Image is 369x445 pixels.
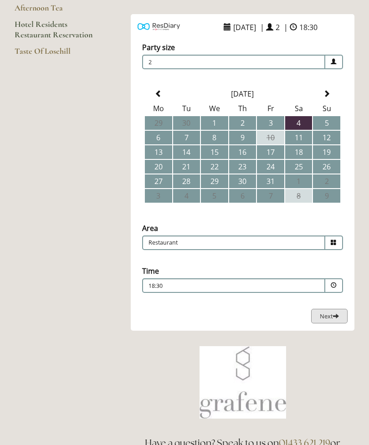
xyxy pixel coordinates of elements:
[297,20,320,35] span: 18:30
[320,312,339,320] span: Next
[229,131,256,144] td: 9
[285,189,313,203] td: 8
[313,189,340,203] td: 9
[142,42,175,52] label: Party size
[201,160,228,174] td: 22
[229,116,256,130] td: 2
[155,90,162,97] span: Previous Month
[229,102,256,115] th: Th
[15,19,102,46] a: Hotel Residents Restaurant Reservation
[257,160,284,174] td: 24
[173,189,200,203] td: 4
[145,116,172,130] td: 29
[273,20,282,35] span: 2
[229,145,256,159] td: 16
[229,189,256,203] td: 6
[145,102,172,115] th: Mo
[142,223,158,233] label: Area
[142,55,325,69] span: 2
[149,282,277,290] p: 18:30
[257,116,284,130] td: 3
[201,189,228,203] td: 5
[201,102,228,115] th: We
[138,21,180,32] img: Powered by ResDiary
[313,174,340,188] td: 2
[145,174,172,188] td: 27
[15,3,102,19] a: Afternoon Tea
[173,116,200,130] td: 30
[260,22,264,32] span: |
[285,160,313,174] td: 25
[313,102,340,115] th: Su
[145,160,172,174] td: 20
[173,102,200,115] th: Tu
[173,160,200,174] td: 21
[313,116,340,130] td: 5
[257,131,284,144] td: 10
[257,145,284,159] td: 17
[201,174,228,188] td: 29
[285,131,313,144] td: 11
[229,160,256,174] td: 23
[201,145,228,159] td: 15
[257,189,284,203] td: 7
[313,131,340,144] td: 12
[142,266,159,276] label: Time
[231,20,258,35] span: [DATE]
[145,131,172,144] td: 6
[285,116,313,130] td: 4
[313,145,340,159] td: 19
[257,174,284,188] td: 31
[285,174,313,188] td: 1
[145,145,172,159] td: 13
[311,309,348,324] button: Next
[201,131,228,144] td: 8
[257,102,284,115] th: Fr
[173,87,313,101] th: Select Month
[173,174,200,188] td: 28
[313,160,340,174] td: 26
[285,145,313,159] td: 18
[200,346,286,419] img: Book a table at Grafene Restaurant @ Losehill
[285,102,313,115] th: Sa
[15,46,102,62] a: Taste Of Losehill
[145,189,172,203] td: 3
[229,174,256,188] td: 30
[201,116,228,130] td: 1
[173,131,200,144] td: 7
[323,90,330,97] span: Next Month
[173,145,200,159] td: 14
[284,22,288,32] span: |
